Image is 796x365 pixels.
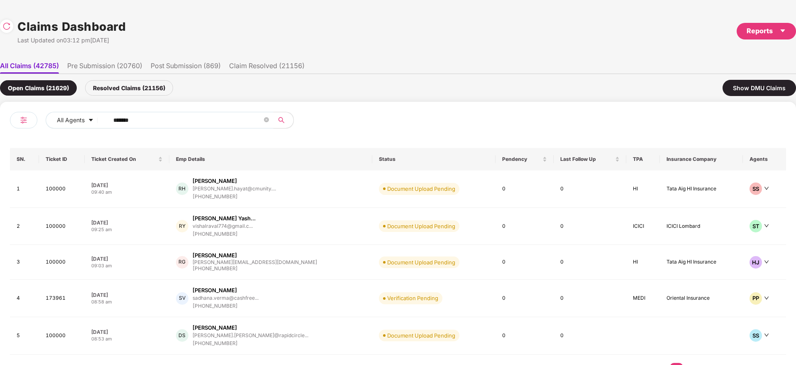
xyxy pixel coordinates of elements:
div: 09:25 am [91,226,163,233]
td: 0 [496,170,554,208]
th: Status [372,148,496,170]
div: [PERSON_NAME][EMAIL_ADDRESS][DOMAIN_NAME] [193,259,317,265]
div: [PHONE_NUMBER] [193,302,259,310]
td: 100000 [39,170,85,208]
span: Pendency [502,156,541,163]
td: Tata Aig HI Insurance [660,245,743,280]
div: ST [750,220,762,232]
div: [DATE] [91,291,163,298]
div: 09:40 am [91,189,163,196]
div: SS [750,329,762,342]
td: 173961 [39,280,85,317]
div: RG [176,256,188,269]
div: Document Upload Pending [387,222,455,230]
div: [PERSON_NAME] [193,324,237,332]
td: 5 [10,317,39,355]
td: 100000 [39,208,85,245]
td: 0 [554,208,626,245]
div: [DATE] [91,255,163,262]
span: down [764,223,769,228]
span: down [764,186,769,191]
span: down [764,259,769,264]
span: close-circle [264,116,269,124]
td: 0 [554,245,626,280]
span: close-circle [264,117,269,122]
span: search [273,117,289,123]
td: 3 [10,245,39,280]
button: All Agentscaret-down [46,112,112,128]
td: 0 [496,317,554,355]
th: Agents [743,148,786,170]
span: caret-down [779,27,786,34]
li: Pre Submission (20760) [67,62,142,74]
td: Tata Aig HI Insurance [660,170,743,208]
div: Document Upload Pending [387,185,455,193]
td: 0 [496,208,554,245]
div: vishalraval774@gmail.c... [193,223,253,229]
td: 0 [496,280,554,317]
div: sadhana.verma@cashfree... [193,295,259,301]
th: Pendency [496,148,554,170]
span: caret-down [88,117,94,124]
div: RH [176,182,188,195]
td: 100000 [39,317,85,355]
div: HJ [750,256,762,269]
div: [DATE] [91,219,163,226]
div: [DATE] [91,328,163,335]
th: Ticket Created On [85,148,169,170]
div: Verification Pending [387,294,438,302]
div: [DATE] [91,182,163,189]
div: Document Upload Pending [387,331,455,340]
div: [PHONE_NUMBER] [193,230,256,238]
div: RY [176,220,188,232]
th: Last Follow Up [554,148,626,170]
td: 1 [10,170,39,208]
div: Last Updated on 03:12 pm[DATE] [17,36,126,45]
span: down [764,296,769,301]
img: svg+xml;base64,PHN2ZyB4bWxucz0iaHR0cDovL3d3dy53My5vcmcvMjAwMC9zdmciIHdpZHRoPSIyNCIgaGVpZ2h0PSIyNC... [19,115,29,125]
div: Resolved Claims (21156) [85,80,173,96]
td: 100000 [39,245,85,280]
div: [PHONE_NUMBER] [193,340,308,348]
div: SV [176,292,188,305]
td: 0 [496,245,554,280]
td: ICICI Lombard [660,208,743,245]
td: 0 [554,317,626,355]
div: [PERSON_NAME] [193,252,237,259]
li: Post Submission (869) [151,62,221,74]
td: HI [626,170,660,208]
th: SN. [10,148,39,170]
div: DS [176,329,188,342]
h1: Claims Dashboard [17,17,126,36]
div: [PERSON_NAME] [193,177,237,185]
span: All Agents [57,116,85,125]
div: Reports [747,26,786,36]
div: [PERSON_NAME].hayat@cmunity.... [193,186,276,191]
div: PP [750,292,762,305]
div: [PHONE_NUMBER] [193,193,276,201]
td: 2 [10,208,39,245]
div: [PERSON_NAME].[PERSON_NAME]@rapidcircle... [193,333,308,338]
div: 09:03 am [91,262,163,269]
span: Last Follow Up [560,156,613,163]
div: [PHONE_NUMBER] [193,265,317,273]
td: 0 [554,280,626,317]
th: Ticket ID [39,148,85,170]
th: Emp Details [169,148,372,170]
button: search [273,112,294,128]
div: 08:58 am [91,298,163,306]
div: Show DMU Claims [723,80,796,96]
div: 08:53 am [91,335,163,343]
th: TPA [626,148,660,170]
div: [PERSON_NAME] [193,286,237,294]
div: Document Upload Pending [387,258,455,266]
td: MEDI [626,280,660,317]
td: 0 [554,170,626,208]
td: Oriental Insurance [660,280,743,317]
th: Insurance Company [660,148,743,170]
img: svg+xml;base64,PHN2ZyBpZD0iUmVsb2FkLTMyeDMyIiB4bWxucz0iaHR0cDovL3d3dy53My5vcmcvMjAwMC9zdmciIHdpZH... [2,22,11,30]
div: SS [750,182,762,195]
td: 4 [10,280,39,317]
span: down [764,333,769,338]
span: Ticket Created On [91,156,156,163]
